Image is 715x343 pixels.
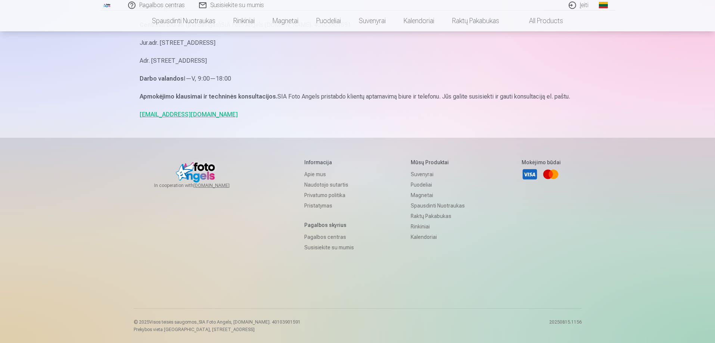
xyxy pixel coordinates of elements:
[140,38,576,48] p: Jur.adr. [STREET_ADDRESS]
[411,169,465,180] a: Suvenyrai
[304,180,354,190] a: Naudotojo sutartis
[522,166,538,183] a: Visa
[140,56,576,66] p: Adr. [STREET_ADDRESS]
[140,93,277,100] strong: Apmokėjimo klausimai ir techninės konsultacijos.
[140,111,238,118] a: [EMAIL_ADDRESS][DOMAIN_NAME]
[304,169,354,180] a: Apie mus
[543,166,559,183] a: Mastercard
[411,200,465,211] a: Spausdinti nuotraukas
[304,232,354,242] a: Pagalbos centras
[411,211,465,221] a: Raktų pakabukas
[224,10,264,31] a: Rinkiniai
[134,327,301,333] p: Prekybos vieta [GEOGRAPHIC_DATA], [STREET_ADDRESS]
[508,10,572,31] a: All products
[193,183,248,188] a: [DOMAIN_NAME]
[411,221,465,232] a: Rinkiniai
[140,75,184,82] strong: Darbo valandos
[411,180,465,190] a: Puodeliai
[103,3,111,7] img: /fa1
[304,159,354,166] h5: Informacija
[140,91,576,102] p: SIA Foto Angels pristabdo klientų aptarnavimą biure ir telefonu. Jūs galite susisiekti ir gauti k...
[143,10,224,31] a: Spausdinti nuotraukas
[350,10,395,31] a: Suvenyrai
[522,159,561,166] h5: Mokėjimo būdai
[549,319,582,333] p: 20250815.1156
[154,183,248,188] span: In cooperation with
[395,10,443,31] a: Kalendoriai
[411,190,465,200] a: Magnetai
[304,221,354,229] h5: Pagalbos skyrius
[443,10,508,31] a: Raktų pakabukas
[411,232,465,242] a: Kalendoriai
[140,74,576,84] p: I—V, 9:00—18:00
[304,242,354,253] a: Susisiekite su mumis
[304,200,354,211] a: Pristatymas
[304,190,354,200] a: Privatumo politika
[134,319,301,325] p: © 2025 Visos teisės saugomos. ,
[264,10,307,31] a: Magnetai
[307,10,350,31] a: Puodeliai
[411,159,465,166] h5: Mūsų produktai
[199,319,301,325] span: SIA Foto Angels, [DOMAIN_NAME]. 40103901591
